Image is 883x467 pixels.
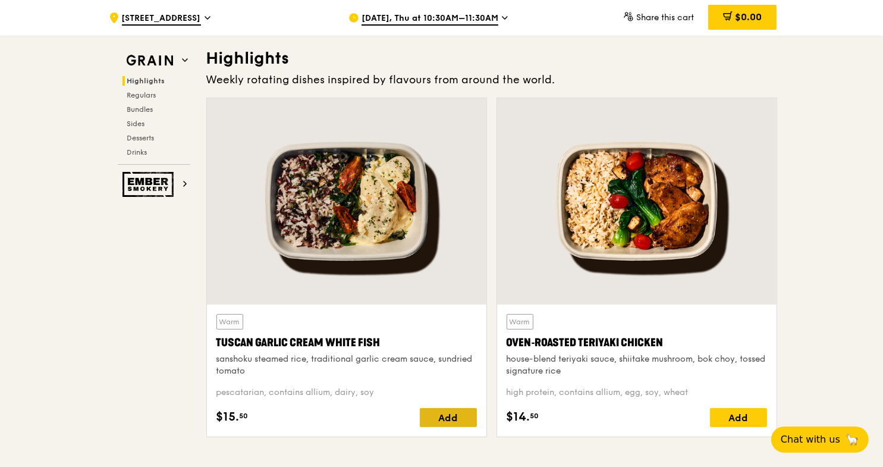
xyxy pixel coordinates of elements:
[206,71,777,88] div: Weekly rotating dishes inspired by flavours from around the world.
[127,91,156,99] span: Regulars
[735,11,762,23] span: $0.00
[781,432,840,447] span: Chat with us
[206,48,777,69] h3: Highlights
[710,408,767,427] div: Add
[507,387,767,399] div: high protein, contains allium, egg, soy, wheat
[122,172,177,197] img: Ember Smokery web logo
[507,408,530,426] span: $14.
[530,411,539,421] span: 50
[216,314,243,330] div: Warm
[127,105,153,114] span: Bundles
[216,334,477,351] div: Tuscan Garlic Cream White Fish
[507,314,533,330] div: Warm
[216,387,477,399] div: pescatarian, contains allium, dairy, soy
[845,432,859,447] span: 🦙
[127,148,147,156] span: Drinks
[122,12,201,26] span: [STREET_ADDRESS]
[771,427,869,453] button: Chat with us🦙
[507,353,767,377] div: house-blend teriyaki sauce, shiitake mushroom, bok choy, tossed signature rice
[507,334,767,351] div: Oven‑Roasted Teriyaki Chicken
[127,120,145,128] span: Sides
[127,134,155,142] span: Desserts
[216,408,240,426] span: $15.
[240,411,249,421] span: 50
[636,12,694,23] span: Share this cart
[216,353,477,377] div: sanshoku steamed rice, traditional garlic cream sauce, sundried tomato
[420,408,477,427] div: Add
[362,12,498,26] span: [DATE], Thu at 10:30AM–11:30AM
[122,50,177,71] img: Grain web logo
[127,77,165,85] span: Highlights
